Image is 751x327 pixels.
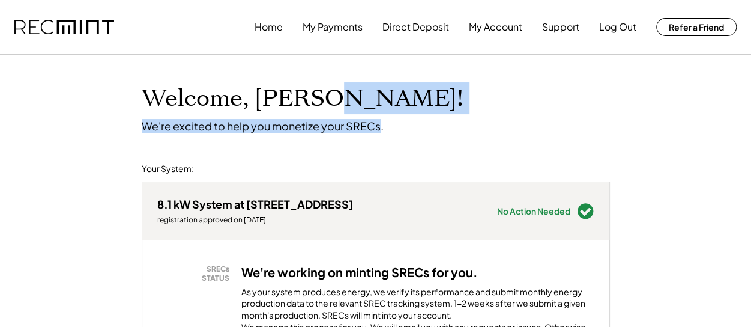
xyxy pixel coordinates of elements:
button: Log Out [599,15,636,39]
div: registration approved on [DATE] [157,215,353,225]
h1: Welcome, [PERSON_NAME]! [142,85,463,113]
button: Refer a Friend [656,18,737,36]
div: We're excited to help you monetize your SRECs. [142,119,384,133]
button: Support [542,15,579,39]
button: My Payments [303,15,363,39]
h3: We're working on minting SRECs for you. [241,264,478,280]
div: SRECs STATUS [163,264,229,283]
div: No Action Needed [497,207,570,215]
img: recmint-logotype%403x.png [14,20,114,35]
div: Your System: [142,163,194,175]
button: Home [255,15,283,39]
button: My Account [469,15,522,39]
div: 8.1 kW System at [STREET_ADDRESS] [157,197,353,211]
button: Direct Deposit [382,15,449,39]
